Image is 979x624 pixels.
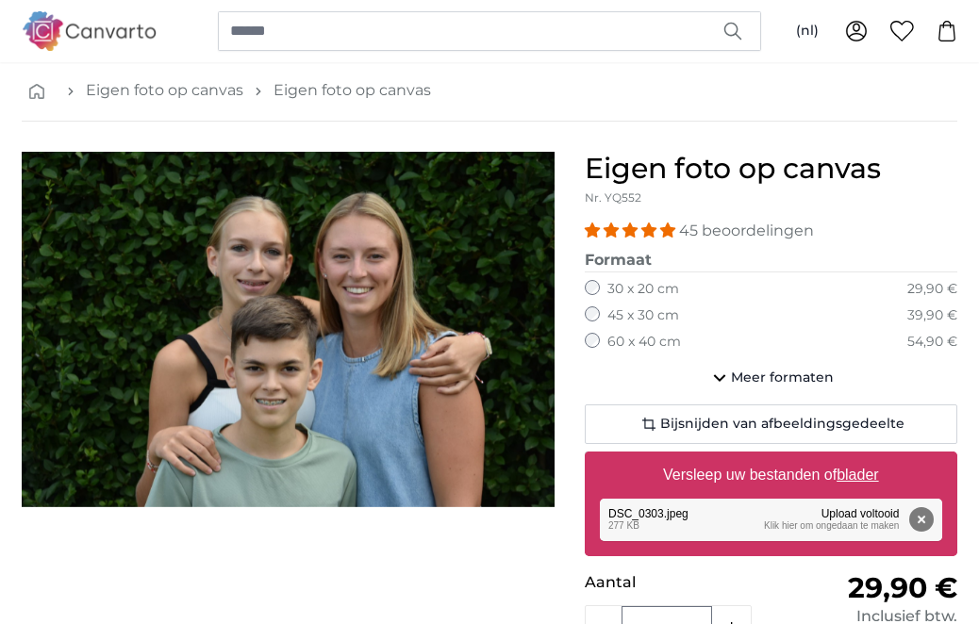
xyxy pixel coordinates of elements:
u: blader [837,467,878,483]
a: Eigen foto op canvas [274,79,431,102]
nav: breadcrumbs [22,60,957,122]
div: 39,90 € [907,306,957,325]
span: Meer formaten [731,369,834,387]
span: 29,90 € [848,570,957,605]
span: 45 beoordelingen [679,222,814,239]
label: 30 x 20 cm [607,280,679,299]
p: Aantal [585,571,771,594]
button: Meer formaten [585,359,957,397]
div: 54,90 € [907,333,957,352]
img: Canvarto [22,11,158,50]
div: 1 of 1 [22,152,555,507]
legend: Formaat [585,249,957,272]
h1: Eigen foto op canvas [585,152,957,186]
label: 60 x 40 cm [607,333,681,352]
div: 29,90 € [907,280,957,299]
span: 4.93 stars [585,222,679,239]
span: Nr. YQ552 [585,190,641,205]
button: (nl) [781,14,834,48]
button: Bijsnijden van afbeeldingsgedeelte [585,404,957,444]
a: Eigen foto op canvas [86,79,243,102]
label: 45 x 30 cm [607,306,679,325]
img: personalised-canvas-print [22,152,555,507]
label: Versleep uw bestanden of [655,456,887,494]
span: Bijsnijden van afbeeldingsgedeelte [660,415,904,434]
